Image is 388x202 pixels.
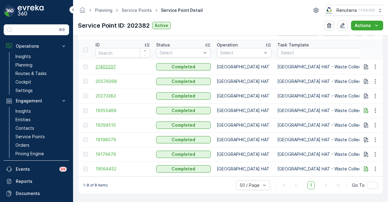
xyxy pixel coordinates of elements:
[61,167,65,172] p: 99
[13,61,69,69] a: Planning
[152,22,171,29] button: Active
[277,93,369,99] p: [GEOGRAPHIC_DATA] HAT - Waste Collection
[83,183,108,188] p: 1-8 of 8 items
[159,50,201,56] p: Select
[155,22,168,29] p: Active
[95,137,150,143] a: 19198079
[13,141,69,149] a: Orders
[325,7,334,14] img: Screenshot_2024-07-26_at_13.33.01.png
[336,7,357,13] p: Renuterra
[95,8,112,13] a: Planning
[277,64,369,70] p: [GEOGRAPHIC_DATA] HAT - Waste Collection
[172,137,195,143] p: Completed
[217,137,271,143] p: [GEOGRAPHIC_DATA] HAT
[15,53,31,60] p: Insights
[156,122,211,129] button: Completed
[156,63,211,70] button: Completed
[95,78,150,84] span: 20576068
[277,122,369,128] p: [GEOGRAPHIC_DATA] HAT - Waste Collection
[13,149,69,158] a: Pricing Engine
[156,107,211,114] button: Completed
[325,5,383,16] button: Renuterra(+04:00)
[217,108,271,114] p: [GEOGRAPHIC_DATA] HAT
[59,27,65,32] p: ⌘B
[217,42,238,48] p: Operation
[277,108,369,114] p: [GEOGRAPHIC_DATA] HAT - Waste Collection
[13,115,69,124] a: Entities
[83,64,88,69] div: Toggle Row Selected
[217,64,271,70] p: [GEOGRAPHIC_DATA] HAT
[277,78,369,84] p: [GEOGRAPHIC_DATA] HAT - Waste Collection
[83,123,88,128] div: Toggle Row Selected
[351,21,383,30] button: Actions
[95,151,150,157] a: 19176676
[83,137,88,142] div: Toggle Row Selected
[359,8,375,13] p: ( +04:00 )
[4,40,69,52] button: Operations
[13,86,69,95] a: Settings
[156,78,211,85] button: Completed
[13,124,69,132] a: Contacts
[172,78,195,84] p: Completed
[156,136,211,143] button: Completed
[16,190,67,197] p: Documents
[160,7,204,13] span: Service Point Detail
[83,94,88,98] div: Toggle Row Selected
[13,107,69,115] a: Insights
[13,69,69,78] a: Routes & Tasks
[172,122,195,128] p: Completed
[277,166,369,172] p: [GEOGRAPHIC_DATA] HAT - Waste Collection
[78,21,150,30] p: Service Point ID: 202382
[4,187,69,200] a: Documents
[307,181,315,189] span: 1
[95,108,150,114] a: 19355469
[15,151,44,157] p: Pricing Engine
[95,166,150,172] a: 19064452
[83,166,88,171] div: Toggle Row Selected
[15,87,33,94] p: Settings
[13,78,69,86] a: Cockpit
[15,108,31,114] p: Insights
[122,8,152,13] a: Service Points
[217,78,271,84] p: [GEOGRAPHIC_DATA] HAT
[79,9,86,14] a: Homepage
[217,151,271,157] p: [GEOGRAPHIC_DATA] HAT
[95,93,150,99] a: 20273383
[15,62,32,68] p: Planning
[217,166,271,172] p: [GEOGRAPHIC_DATA] HAT
[83,152,88,157] div: Toggle Row Selected
[15,117,31,123] p: Entities
[172,93,195,99] p: Completed
[172,64,195,70] p: Completed
[83,79,88,84] div: Toggle Row Selected
[15,79,31,85] p: Cockpit
[95,64,150,70] a: 21402207
[95,122,150,128] a: 19294510
[4,163,69,175] a: Events99
[15,70,47,77] p: Routes & Tasks
[156,42,170,48] p: Status
[4,175,69,187] a: Reports
[172,166,195,172] p: Completed
[15,134,45,140] p: Service Points
[95,48,150,58] input: Search
[217,122,271,128] p: [GEOGRAPHIC_DATA] HAT
[172,151,195,157] p: Completed
[16,178,67,184] p: Reports
[13,132,69,141] a: Service Points
[4,5,16,17] img: logo
[13,52,69,61] a: Insights
[156,151,211,158] button: Completed
[95,42,100,48] p: ID
[281,50,360,56] p: Select
[277,137,369,143] p: [GEOGRAPHIC_DATA] HAT - Waste Collection
[15,142,29,148] p: Orders
[83,108,88,113] div: Toggle Row Selected
[4,95,69,107] button: Engagement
